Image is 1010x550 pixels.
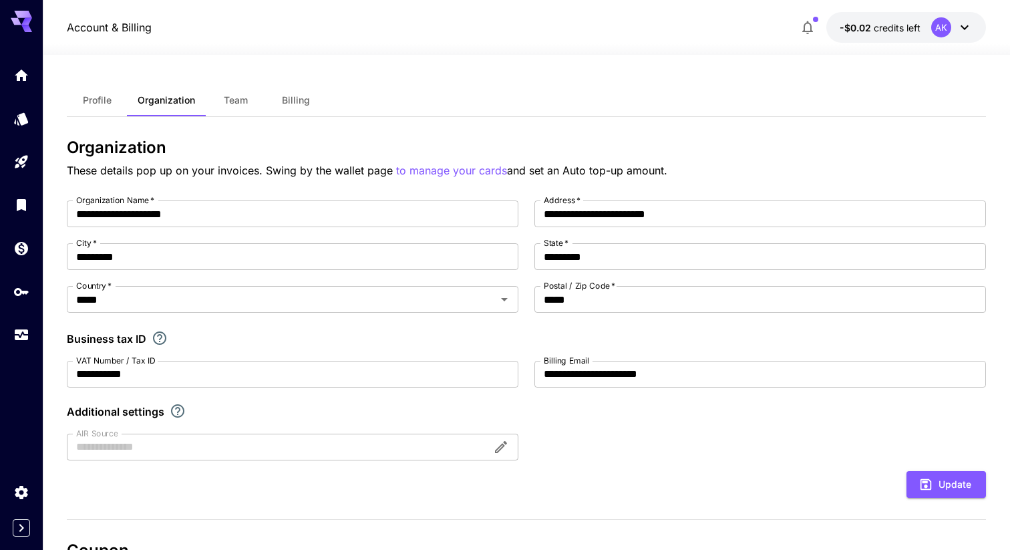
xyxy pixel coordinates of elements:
[170,403,186,419] svg: Explore additional customization settings
[874,22,920,33] span: credits left
[67,164,396,177] span: These details pop up on your invoices. Swing by the wallet page
[13,67,29,84] div: Home
[544,194,580,206] label: Address
[76,355,156,366] label: VAT Number / Tax ID
[544,280,615,291] label: Postal / Zip Code
[13,327,29,343] div: Usage
[13,110,29,127] div: Models
[76,237,97,249] label: City
[13,484,29,501] div: Settings
[76,428,118,439] label: AIR Source
[83,94,112,106] span: Profile
[13,283,29,300] div: API Keys
[13,519,30,537] button: Expand sidebar
[495,290,514,309] button: Open
[826,12,986,43] button: -$0.0218AK
[67,404,164,420] p: Additional settings
[76,280,112,291] label: Country
[13,154,29,170] div: Playground
[544,237,568,249] label: State
[396,162,507,179] button: to manage your cards
[931,17,951,37] div: AK
[76,194,154,206] label: Organization Name
[67,19,152,35] nav: breadcrumb
[840,22,874,33] span: -$0.02
[152,330,168,346] svg: If you are a business tax registrant, please enter your business tax ID here.
[224,94,248,106] span: Team
[67,138,986,157] h3: Organization
[67,19,152,35] a: Account & Billing
[906,471,986,499] button: Update
[138,94,195,106] span: Organization
[67,331,146,347] p: Business tax ID
[13,196,29,213] div: Library
[840,21,920,35] div: -$0.0218
[282,94,310,106] span: Billing
[507,164,667,177] span: and set an Auto top-up amount.
[544,355,589,366] label: Billing Email
[13,240,29,257] div: Wallet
